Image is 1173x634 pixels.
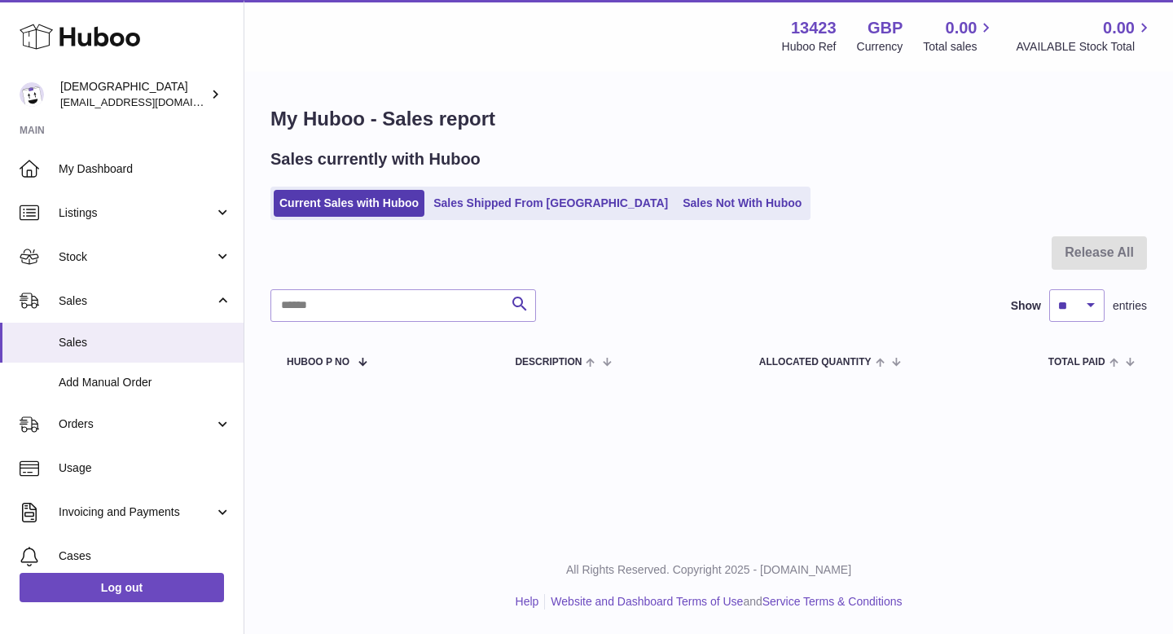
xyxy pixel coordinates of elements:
li: and [545,594,902,610]
span: Sales [59,293,214,309]
a: Help [516,595,539,608]
div: Huboo Ref [782,39,837,55]
div: Currency [857,39,903,55]
span: Total sales [923,39,995,55]
span: Stock [59,249,214,265]
a: Sales Not With Huboo [677,190,807,217]
a: Website and Dashboard Terms of Use [551,595,743,608]
span: [EMAIL_ADDRESS][DOMAIN_NAME] [60,95,239,108]
a: Service Terms & Conditions [762,595,903,608]
span: Invoicing and Payments [59,504,214,520]
span: 0.00 [1103,17,1135,39]
a: Sales Shipped From [GEOGRAPHIC_DATA] [428,190,674,217]
span: Sales [59,335,231,350]
strong: 13423 [791,17,837,39]
a: 0.00 Total sales [923,17,995,55]
span: Orders [59,416,214,432]
span: Total paid [1048,357,1105,368]
span: Huboo P no [287,357,349,368]
img: olgazyuz@outlook.com [20,82,44,107]
div: [DEMOGRAPHIC_DATA] [60,79,207,110]
span: My Dashboard [59,161,231,177]
span: ALLOCATED Quantity [759,357,872,368]
span: Cases [59,548,231,564]
strong: GBP [868,17,903,39]
a: Current Sales with Huboo [274,190,424,217]
a: 0.00 AVAILABLE Stock Total [1016,17,1153,55]
h2: Sales currently with Huboo [270,148,481,170]
span: Add Manual Order [59,375,231,390]
span: Listings [59,205,214,221]
h1: My Huboo - Sales report [270,106,1147,132]
span: Usage [59,460,231,476]
label: Show [1011,298,1041,314]
span: 0.00 [946,17,977,39]
span: Description [515,357,582,368]
p: All Rights Reserved. Copyright 2025 - [DOMAIN_NAME] [257,562,1160,578]
span: entries [1113,298,1147,314]
a: Log out [20,573,224,602]
span: AVAILABLE Stock Total [1016,39,1153,55]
